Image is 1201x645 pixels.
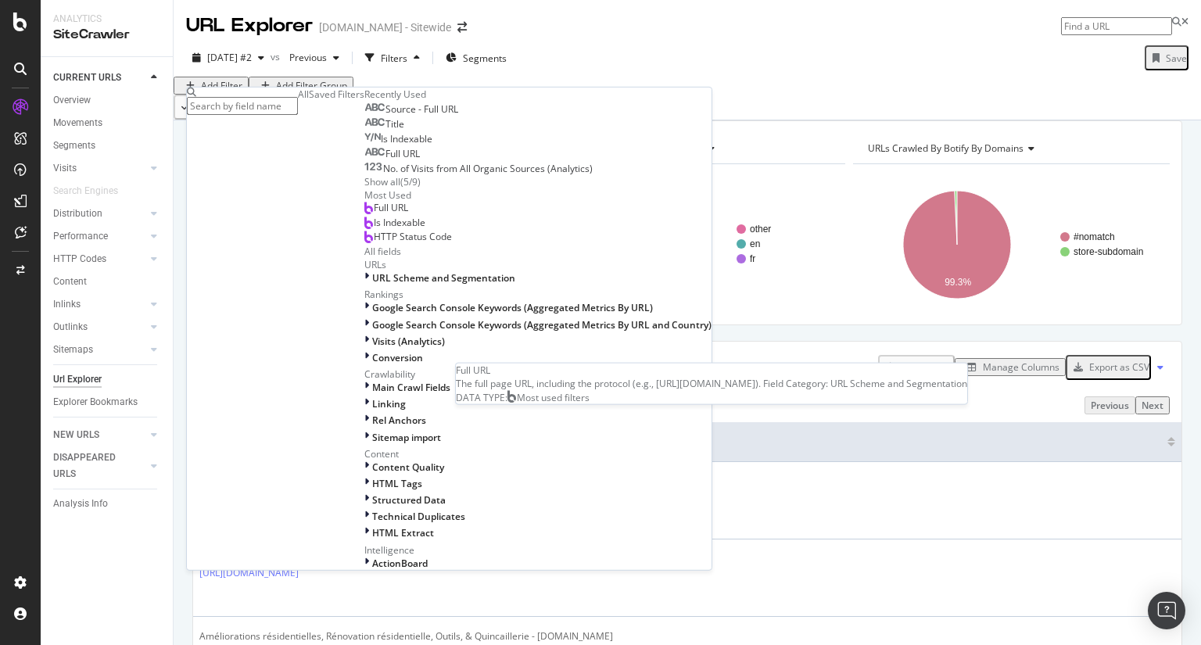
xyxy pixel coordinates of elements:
[276,79,347,92] div: Add Filter Group
[400,175,421,188] div: ( 5 / 9 )
[53,296,81,313] div: Inlinks
[271,50,283,63] span: vs
[374,215,425,228] span: Is Indexable
[53,427,99,443] div: NEW URLS
[53,274,162,290] a: Content
[364,175,400,188] div: Show all
[53,274,87,290] div: Content
[385,117,404,131] span: Title
[53,342,93,358] div: Sitemaps
[364,543,712,556] div: Intelligence
[53,160,146,177] a: Visits
[53,160,77,177] div: Visits
[53,319,88,335] div: Outlinks
[517,391,590,404] span: Most used filters
[298,88,309,101] div: All
[364,88,712,101] div: Recently Used
[372,301,653,314] span: Google Search Console Keywords (Aggregated Metrics By URL)
[372,510,465,523] span: Technical Duplicates
[1066,355,1151,380] button: Export as CSV
[1074,247,1143,258] text: store-subdomain
[385,147,420,160] span: Full URL
[385,102,458,116] span: Source - Full URL
[372,317,712,331] span: Google Search Console Keywords (Aggregated Metrics By URL and Country)
[283,51,327,64] span: Previous
[53,138,162,154] a: Segments
[53,342,146,358] a: Sitemaps
[1091,399,1129,412] div: Previous
[249,77,353,95] button: Add Filter Group
[372,397,406,410] span: Linking
[53,394,162,410] a: Explorer Bookmarks
[439,45,513,70] button: Segments
[1084,396,1135,414] button: Previous
[186,13,313,39] div: URL Explorer
[53,251,146,267] a: HTTP Codes
[53,115,102,131] div: Movements
[364,258,712,271] div: URLs
[53,251,106,267] div: HTTP Codes
[374,230,452,243] span: HTTP Status Code
[456,391,507,404] span: DATA TYPE:
[364,188,712,202] div: Most Used
[201,79,242,92] div: Add Filter
[53,450,146,482] a: DISAPPEARED URLS
[364,288,712,301] div: Rankings
[1074,232,1115,243] text: #nomatch
[381,132,432,145] span: Is Indexable
[53,496,108,512] div: Analysis Info
[372,334,445,347] span: Visits (Analytics)
[319,20,451,35] div: [DOMAIN_NAME] - Sitewide
[53,206,102,222] div: Distribution
[901,360,953,374] div: Create alert
[53,496,162,512] a: Analysis Info
[364,245,712,258] div: All fields
[1089,360,1149,374] div: Export as CSV
[53,206,146,222] a: Distribution
[53,13,160,26] div: Analytics
[456,364,967,377] div: Full URL
[456,377,967,390] div: The full page URL, including the protocol (e.g., [URL][DOMAIN_NAME]). Field Category: URL Scheme ...
[372,271,515,285] span: URL Scheme and Segmentation
[53,228,146,245] a: Performance
[186,45,271,70] button: [DATE] #2
[750,254,755,265] text: fr
[53,70,121,86] div: CURRENT URLS
[853,177,1170,313] svg: A chart.
[364,367,712,381] div: Crawlability
[53,394,138,410] div: Explorer Bookmarks
[1148,592,1185,629] div: Open Intercom Messenger
[53,70,146,86] a: CURRENT URLS
[1166,52,1187,65] div: Save
[750,239,760,250] text: en
[309,88,364,101] div: Saved Filters
[372,556,428,569] span: ActionBoard
[457,22,467,33] div: arrow-right-arrow-left
[865,136,1156,161] h4: URLs Crawled By Botify By domains
[383,162,593,175] span: No. of Visits from All Organic Sources (Analytics)
[372,430,441,443] span: Sitemap import
[868,142,1024,155] span: URLs Crawled By Botify By domains
[1061,17,1172,35] input: Find a URL
[187,97,298,115] input: Search by field name
[372,460,444,474] span: Content Quality
[174,95,222,120] button: Apply
[374,201,408,214] span: Full URL
[372,381,450,394] span: Main Crawl Fields
[878,355,955,380] button: Create alert
[1142,399,1163,412] div: Next
[53,26,160,44] div: SiteCrawler
[53,427,146,443] a: NEW URLS
[53,450,132,482] div: DISAPPEARED URLS
[53,138,95,154] div: Segments
[199,566,299,579] a: [URL][DOMAIN_NAME]
[364,446,712,460] div: Content
[1145,45,1188,70] button: Save
[53,296,146,313] a: Inlinks
[53,92,91,109] div: Overview
[955,358,1066,376] button: Manage Columns
[283,45,346,70] button: Previous
[372,493,446,507] span: Structured Data
[53,228,108,245] div: Performance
